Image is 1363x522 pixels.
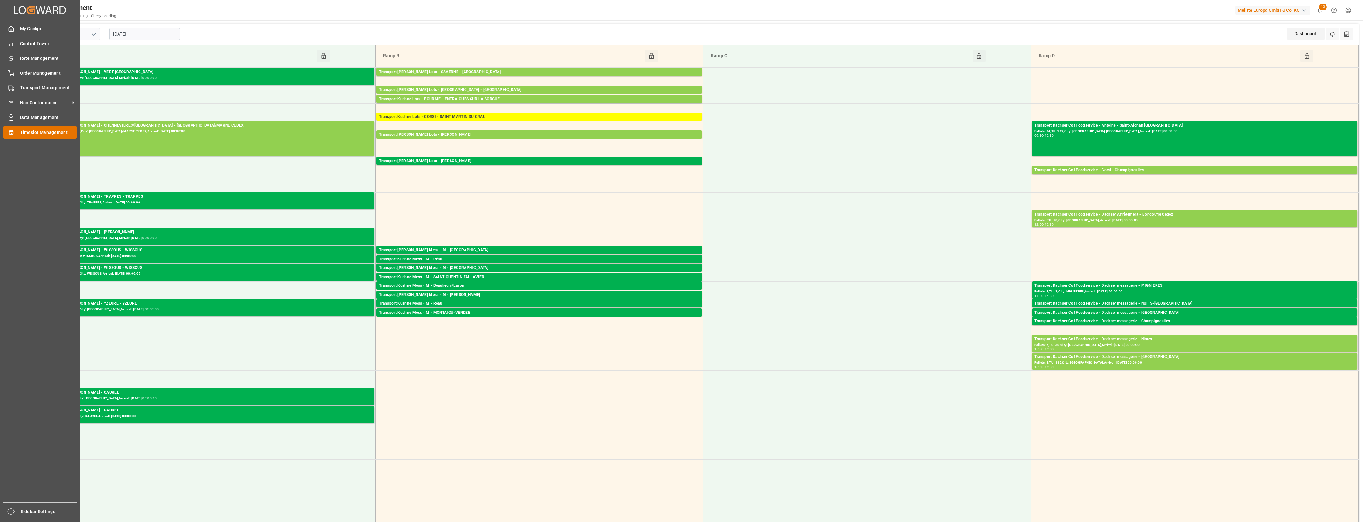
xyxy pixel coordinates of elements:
div: Pallets: 19,TU: ,City: WISSOUS,Arrival: [DATE] 00:00:00 [51,253,372,259]
div: Pallets: 6,TU: 149,City: [GEOGRAPHIC_DATA],Arrival: [DATE] 00:00:00 [1034,174,1355,179]
div: - [1043,348,1044,351]
div: Transport [PERSON_NAME] Mess - M - [GEOGRAPHIC_DATA] [379,247,699,253]
div: Transport Dachser Cof Foodservice - Dachser messagerie - MIGNIERES [1034,283,1355,289]
div: Ramp A [53,50,317,62]
div: Pallets: 1,TU: 63,City: [GEOGRAPHIC_DATA],Arrival: [DATE] 00:00:00 [1034,325,1355,330]
div: Pallets: ,TU: 3,City: [GEOGRAPHIC_DATA],Arrival: [DATE] 00:00:00 [379,263,699,268]
div: Ramp B [381,50,645,62]
div: Ramp C [708,50,973,62]
div: Transport [PERSON_NAME] - VERT-[GEOGRAPHIC_DATA] [51,69,372,75]
div: Pallets: ,TU: 20,City: [GEOGRAPHIC_DATA],Arrival: [DATE] 00:00:00 [1034,218,1355,223]
span: Order Management [20,70,77,77]
div: Pallets: ,TU: 106,City: [GEOGRAPHIC_DATA],Arrival: [DATE] 00:00:00 [379,164,699,170]
div: Transport Kuehne Mess - M - SAINT QUENTIN FALLAVIER [379,274,699,280]
div: Pallets: 23,TU: 782,City: [GEOGRAPHIC_DATA]/MARNE CEDEX,Arrival: [DATE] 00:00:00 [51,129,372,134]
div: Transport [PERSON_NAME] - YZEURE - YZEURE [51,300,372,307]
div: Pallets: ,TU: 18,City: [GEOGRAPHIC_DATA][PERSON_NAME],Arrival: [DATE] 00:00:00 [379,280,699,286]
div: Pallets: 3,TU: 56,City: [GEOGRAPHIC_DATA],Arrival: [DATE] 00:00:00 [51,75,372,81]
div: Transport Kuehne Mess - M - Beaulieu s/Layon [379,283,699,289]
div: Transport Kuehne Lots - FOURNIE - ENTRAIGUES SUR LA SORGUE [379,96,699,102]
div: Pallets: 7,TU: 108,City: [GEOGRAPHIC_DATA],Arrival: [DATE] 00:00:00 [379,138,699,143]
button: Melitta Europa GmbH & Co. KG [1235,4,1312,16]
div: Pallets: 3,TU: 115,City: [GEOGRAPHIC_DATA],Arrival: [DATE] 00:00:00 [1034,360,1355,366]
div: Transport Dachser Cof Foodservice - Dachser messagerie - NUITS-[GEOGRAPHIC_DATA] [1034,300,1355,307]
div: Pallets: 1,TU: 23,City: [GEOGRAPHIC_DATA],Arrival: [DATE] 00:00:00 [1034,316,1355,321]
span: My Cockpit [20,25,77,32]
div: Transport Dachser Cof Foodservice - Dachser messagerie - [GEOGRAPHIC_DATA] [1034,354,1355,360]
div: 16:00 [1045,348,1054,351]
div: Pallets: ,TU: 34,City: [GEOGRAPHIC_DATA],Arrival: [DATE] 00:00:00 [379,253,699,259]
div: Pallets: 3,TU: 2,City: MIGNIERES,Arrival: [DATE] 00:00:00 [1034,289,1355,294]
div: 16:00 [1034,366,1044,368]
div: Transport [PERSON_NAME] Lots - [GEOGRAPHIC_DATA] - [GEOGRAPHIC_DATA] [379,87,699,93]
div: Transport [PERSON_NAME] - CAUREL [51,389,372,396]
div: Ramp D [1036,50,1300,62]
span: Transport Management [20,85,77,91]
div: Transport Dachser Cof Foodservice - Dachser messagerie - Champigneulles [1034,318,1355,325]
a: My Cockpit [3,23,77,35]
div: 15:30 [1034,348,1044,351]
div: Pallets: ,TU: 194,City: CAUREL,Arrival: [DATE] 00:00:00 [51,414,372,419]
div: Transport [PERSON_NAME] Mess - M - [PERSON_NAME] [379,292,699,298]
div: Pallets: ,TU: 96,City: [GEOGRAPHIC_DATA],Arrival: [DATE] 00:00:00 [379,93,699,99]
div: Transport Kuehne Lots - CORSI - SAINT MARTIN DU CRAU [379,114,699,120]
div: Pallets: ,TU: 114,City: [GEOGRAPHIC_DATA],Arrival: [DATE] 00:00:00 [379,298,699,304]
div: Pallets: 1,TU: 86,City: [GEOGRAPHIC_DATA],Arrival: [DATE] 00:00:00 [51,396,372,401]
a: Timeslot Management [3,126,77,138]
a: Rate Management [3,52,77,65]
div: Pallets: 2,TU: 26,City: NUITS-[GEOGRAPHIC_DATA],Arrival: [DATE] 00:00:00 [1034,307,1355,312]
div: - [1043,223,1044,226]
div: 14:30 [1045,294,1054,297]
div: Transport Dachser Cof Foodservice - Dachser messagerie - [GEOGRAPHIC_DATA] [1034,310,1355,316]
div: Transport [PERSON_NAME] Mess - M - [GEOGRAPHIC_DATA] [379,265,699,271]
div: Transport [PERSON_NAME] - WISSOUS - WISSOUS [51,247,372,253]
span: Timeslot Management [20,129,77,136]
button: open menu [89,29,98,39]
div: Pallets: ,TU: 27,City: Beaulieu s/[GEOGRAPHIC_DATA],Arrival: [DATE] 00:00:00 [379,289,699,294]
div: Pallets: 5,TU: 30,City: [GEOGRAPHIC_DATA],Arrival: [DATE] 00:00:00 [1034,342,1355,348]
div: 09:30 [1034,134,1044,137]
div: Transport [PERSON_NAME] - [PERSON_NAME] [51,229,372,236]
div: Transport [PERSON_NAME] - WISSOUS - WISSOUS [51,265,372,271]
span: Sidebar Settings [21,508,78,515]
div: Transport [PERSON_NAME] - TRAPPES - TRAPPES [51,194,372,200]
div: Transport Kuehne Mess - M - Réau [379,256,699,263]
div: Pallets: 4,TU: 476,City: [GEOGRAPHIC_DATA],Arrival: [DATE] 00:00:00 [51,307,372,312]
a: Transport Management [3,82,77,94]
span: Rate Management [20,55,77,62]
div: Transport Dachser Cof Foodservice - Dachser Affrètement - Bondoufle Cedex [1034,211,1355,218]
div: 16:30 [1045,366,1054,368]
input: DD-MM-YYYY [109,28,180,40]
div: Pallets: 4,TU: 125,City: TRAPPES,Arrival: [DATE] 00:00:00 [51,200,372,205]
span: Control Tower [20,40,77,47]
div: 14:00 [1034,294,1044,297]
div: Transport Dachser Cof Foodservice - Antoine - Saint-Aignan [GEOGRAPHIC_DATA] [1034,122,1355,129]
div: Pallets: 3,TU: 192,City: WISSOUS,Arrival: [DATE] 00:00:00 [51,271,372,277]
div: 10:30 [1045,134,1054,137]
a: Order Management [3,67,77,79]
div: - [1043,366,1044,368]
div: Transport Kuehne Mess - M - MONTAIGU-VENDEE [379,310,699,316]
button: Help Center [1327,3,1341,17]
div: 12:30 [1045,223,1054,226]
div: Pallets: ,TU: 69,City: [GEOGRAPHIC_DATA],Arrival: [DATE] 00:00:00 [379,271,699,277]
div: Pallets: 1,TU: ,City: [GEOGRAPHIC_DATA]-[GEOGRAPHIC_DATA],Arrival: [DATE] 00:00:00 [379,316,699,321]
div: Transport [PERSON_NAME] - CAUREL [51,407,372,414]
a: Data Management [3,111,77,124]
div: Transport Dachser Cof Foodservice - Dachser messagerie - Nimes [1034,336,1355,342]
div: Transport [PERSON_NAME] Lots - [PERSON_NAME] [379,158,699,164]
div: Pallets: ,TU: 187,City: [GEOGRAPHIC_DATA],Arrival: [DATE] 00:00:00 [379,75,699,81]
div: Pallets: ,TU: 18,City: [GEOGRAPHIC_DATA],Arrival: [DATE] 00:00:00 [379,307,699,312]
div: Melitta Europa GmbH & Co. KG [1235,6,1310,15]
div: Pallets: 14,TU: 219,City: [GEOGRAPHIC_DATA] [GEOGRAPHIC_DATA],Arrival: [DATE] 00:00:00 [1034,129,1355,134]
div: - [1043,294,1044,297]
span: Data Management [20,114,77,121]
button: show 13 new notifications [1312,3,1327,17]
div: - [1043,134,1044,137]
div: Transport Dachser Cof Foodservice - Corsi - Champigneulles [1034,167,1355,174]
div: Pallets: 1,TU: 80,City: ENTRAIGUES SUR LA SORGUE,Arrival: [DATE] 00:00:00 [379,102,699,108]
div: Dashboard [1287,28,1325,40]
div: Transport Kuehne Mess - M - Réau [379,300,699,307]
div: Pallets: ,TU: 250,City: [GEOGRAPHIC_DATA],Arrival: [DATE] 00:00:00 [51,236,372,241]
div: 12:00 [1034,223,1044,226]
